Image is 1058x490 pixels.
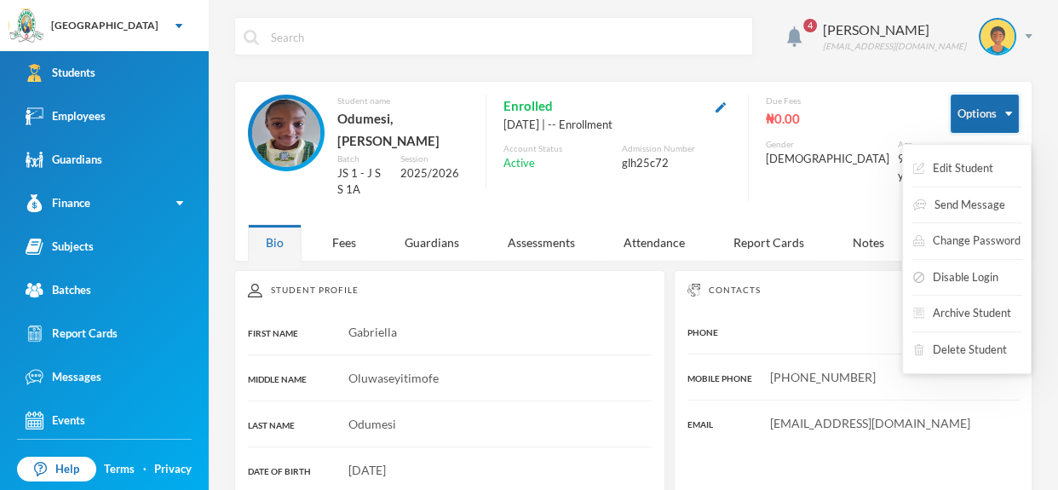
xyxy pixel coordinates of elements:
div: Batches [26,281,91,299]
button: Edit Student [911,153,995,184]
div: Student Profile [248,284,652,297]
div: [DATE] | -- Enrollment [503,117,731,134]
div: Subjects [26,238,94,256]
div: Employees [26,107,106,125]
img: STUDENT [252,99,320,167]
div: Fees [314,224,374,261]
div: Contacts [687,284,1019,297]
div: · [143,461,147,478]
button: Archive Student [911,298,1013,329]
div: Account Status [503,142,612,155]
a: Privacy [154,461,192,478]
button: Disable Login [911,262,1000,293]
span: Enrolled [503,95,553,117]
span: [EMAIL_ADDRESS][DOMAIN_NAME] [770,416,970,430]
span: 4 [803,19,817,32]
a: Help [17,457,96,482]
div: Gender [766,138,889,151]
span: Oluwaseyitimofe [348,371,439,385]
div: 9 years [898,151,925,184]
span: [DATE] [348,463,386,477]
span: Gabriella [348,325,397,339]
a: Terms [104,461,135,478]
div: Student name [337,95,469,107]
button: Send Message [911,190,1007,221]
div: 2025/2026 [400,165,469,182]
div: Guardians [387,224,477,261]
input: Search [269,18,744,56]
div: Session [400,153,469,165]
button: Edit [710,96,731,116]
span: [PHONE_NUMBER] [770,370,876,384]
div: JS 1 - J S S 1A [337,165,388,199]
span: PHONE [687,327,718,337]
span: Active [503,155,535,172]
div: [GEOGRAPHIC_DATA] [51,18,158,33]
div: Notes [835,224,902,261]
div: Admission Number [622,142,731,155]
div: [PERSON_NAME] [823,20,966,40]
div: Batch [337,153,388,165]
span: Odumesi [348,417,396,431]
button: Delete Student [911,335,1009,366]
div: Odumesi, [PERSON_NAME] [337,107,469,153]
div: Report Cards [716,224,822,261]
button: Change Password [911,226,1022,257]
div: [DEMOGRAPHIC_DATA] [766,151,889,168]
div: Due Fees [766,95,925,107]
img: logo [9,9,43,43]
div: [EMAIL_ADDRESS][DOMAIN_NAME] [823,40,966,53]
div: Bio [248,224,302,261]
div: Report Cards [26,325,118,343]
div: Assessments [490,224,593,261]
div: Finance [26,194,90,212]
div: Age [898,138,925,151]
div: Guardians [26,151,102,169]
div: glh25c72 [622,155,731,172]
div: ₦0.00 [766,107,925,130]
img: STUDENT [980,20,1015,54]
button: Options [951,95,1019,133]
div: Events [26,412,85,429]
div: Attendance [606,224,703,261]
img: search [244,30,259,45]
div: Students [26,64,95,82]
div: Messages [26,368,101,386]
